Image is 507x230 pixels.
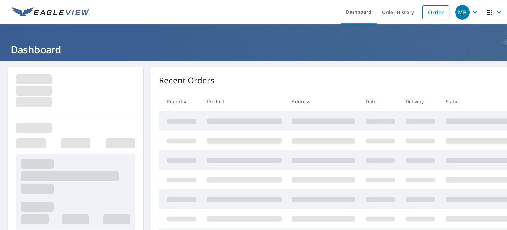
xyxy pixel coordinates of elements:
[8,43,499,56] h1: Dashboard
[202,92,287,111] th: Product
[159,92,202,111] th: Report #
[360,92,400,111] th: Date
[422,5,449,19] a: Order
[159,74,215,86] p: Recent Orders
[287,92,360,111] th: Address
[400,92,440,111] th: Delivery
[12,7,90,17] img: EV Logo
[455,5,470,20] div: MB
